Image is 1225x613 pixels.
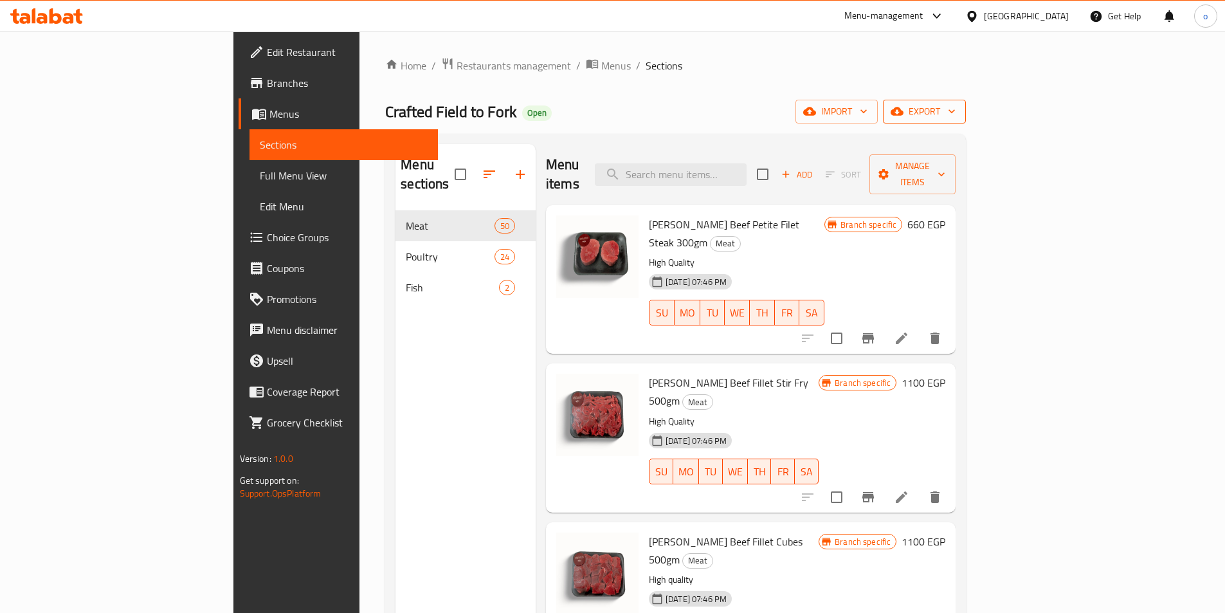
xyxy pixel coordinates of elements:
span: Select section [749,161,776,188]
img: Young Angus Beef Fillet Stir Fry 500gm [556,374,639,456]
input: search [595,163,747,186]
a: Menus [239,98,438,129]
span: Meat [683,553,712,568]
span: SA [800,462,813,481]
a: Branches [239,68,438,98]
button: TH [748,459,772,484]
span: export [893,104,956,120]
div: Meat50 [395,210,536,241]
div: items [499,280,515,295]
a: Edit Restaurant [239,37,438,68]
span: Edit Restaurant [267,44,428,60]
h6: 660 EGP [907,215,945,233]
button: Add [776,165,817,185]
span: [PERSON_NAME] Beef Fillet Cubes 500gm [649,532,803,569]
button: delete [920,323,950,354]
span: SU [655,462,668,481]
button: SA [799,300,824,325]
span: MO [680,304,695,322]
span: TH [753,462,767,481]
span: Version: [240,450,271,467]
h6: 1100 EGP [902,533,945,551]
span: WE [728,462,743,481]
span: Menus [601,58,631,73]
li: / [636,58,640,73]
div: Menu-management [844,8,923,24]
a: Edit menu item [894,489,909,505]
span: Select to update [823,484,850,511]
li: / [576,58,581,73]
span: Sections [260,137,428,152]
a: Upsell [239,345,438,376]
span: TU [704,462,718,481]
a: Grocery Checklist [239,407,438,438]
span: SU [655,304,669,322]
div: items [495,249,515,264]
span: [DATE] 07:46 PM [660,435,732,447]
span: Meat [683,395,712,410]
button: TH [750,300,775,325]
span: [PERSON_NAME] Beef Petite Filet Steak 300gm [649,215,799,252]
p: High Quality [649,255,824,271]
span: Promotions [267,291,428,307]
div: Open [522,105,552,121]
div: Fish2 [395,272,536,303]
button: export [883,100,966,124]
span: Coverage Report [267,384,428,399]
button: TU [699,459,723,484]
div: items [495,218,515,233]
img: Young Angus Beef Petite Filet Steak 300gm [556,215,639,298]
a: Menu disclaimer [239,315,438,345]
span: MO [678,462,694,481]
span: Select all sections [447,161,474,188]
span: Add item [776,165,817,185]
span: [DATE] 07:46 PM [660,593,732,605]
span: Meat [406,218,494,233]
span: Full Menu View [260,168,428,183]
p: High Quality [649,414,819,430]
span: Poultry [406,249,494,264]
span: Branch specific [830,377,896,389]
span: WE [730,304,745,322]
button: WE [725,300,750,325]
a: Edit Menu [250,191,438,222]
span: Restaurants management [457,58,571,73]
span: Menu disclaimer [267,322,428,338]
div: [GEOGRAPHIC_DATA] [984,9,1069,23]
p: High quality [649,572,819,588]
button: SU [649,300,675,325]
a: Full Menu View [250,160,438,191]
button: Branch-specific-item [853,323,884,354]
span: Meat [711,236,740,251]
span: Upsell [267,353,428,369]
span: Branches [267,75,428,91]
button: delete [920,482,950,513]
span: 2 [500,282,514,294]
div: Meat [710,236,741,252]
a: Coupons [239,253,438,284]
h2: Menu items [546,155,579,194]
div: Meat [682,553,713,569]
span: Select to update [823,325,850,352]
button: SA [795,459,819,484]
span: Crafted Field to Fork [385,97,517,126]
span: o [1203,9,1208,23]
span: Edit Menu [260,199,428,214]
a: Sections [250,129,438,160]
button: FR [771,459,795,484]
span: Menus [269,106,428,122]
span: Add [779,167,814,182]
h6: 1100 EGP [902,374,945,392]
button: FR [775,300,800,325]
div: Meat [682,394,713,410]
nav: breadcrumb [385,57,966,74]
span: [DATE] 07:46 PM [660,276,732,288]
span: Branch specific [835,219,902,231]
span: 50 [495,220,514,232]
span: Get support on: [240,472,299,489]
span: Grocery Checklist [267,415,428,430]
a: Promotions [239,284,438,315]
span: TH [755,304,770,322]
